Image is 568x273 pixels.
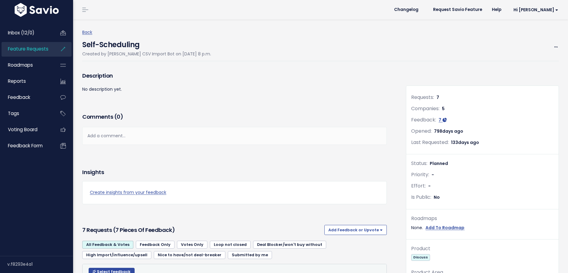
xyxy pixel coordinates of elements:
a: Inbox (12/0) [2,26,51,40]
span: Created by [PERSON_NAME] CSV Import Bot on [DATE] 8 p.m. [82,51,211,57]
span: - [428,183,431,189]
span: Tags [8,110,19,117]
p: No description yet. [82,86,387,93]
span: Requests: [411,94,434,101]
span: 7 [439,117,441,123]
span: Feedback form [8,142,43,149]
span: 133 [451,139,479,145]
div: Add a comment... [82,127,387,145]
a: Feedback form [2,139,51,153]
a: Voting Board [2,123,51,137]
a: Loop not closed [210,241,251,249]
span: Roadmaps [8,62,33,68]
a: Help [487,5,506,14]
span: Opened: [411,128,432,135]
a: Nice to have/not deal-breaker [154,251,225,259]
span: 798 [434,128,463,134]
div: Product [411,244,554,253]
div: None. [411,224,554,232]
div: v.f8293e4a1 [7,256,73,272]
a: All Feedback & Votes [82,241,133,249]
span: Companies: [411,105,439,112]
span: Voting Board [8,126,37,133]
span: Planned [430,160,448,166]
a: Hi [PERSON_NAME] [506,5,563,15]
span: 0 [117,113,120,121]
span: Changelog [394,8,418,12]
span: Priority: [411,171,429,178]
a: Submitted by me [228,251,272,259]
span: Effort: [411,182,426,189]
a: Back [82,29,92,35]
span: Reports [8,78,26,84]
a: Request Savio Feature [428,5,487,14]
span: Status: [411,160,427,167]
span: Last Requested: [411,139,449,146]
a: Deal Blocker/won't buy without [253,241,326,249]
span: Is Public: [411,194,431,201]
a: Tags [2,107,51,121]
a: High Import/influence/upsell [82,251,151,259]
span: days ago [442,128,463,134]
span: Hi [PERSON_NAME] [513,8,558,12]
a: Reports [2,74,51,88]
span: days ago [458,139,479,145]
span: 5 [442,106,445,112]
h3: Comments ( ) [82,113,387,121]
span: No [434,194,440,200]
a: Votes Only [177,241,207,249]
h4: Self-Scheduling [82,36,211,50]
a: 7 [439,117,447,123]
a: Add To Roadmap [425,224,464,232]
a: Roadmaps [2,58,51,72]
span: - [432,172,434,178]
a: Create insights from your feedback [90,189,379,196]
span: Feature Requests [8,46,48,52]
h3: 7 Requests (7 pieces of Feedback) [82,226,322,234]
a: Feedback Only [136,241,175,249]
span: Discuss [411,254,430,261]
h3: Description [82,72,387,80]
span: Feedback [8,94,30,100]
a: Feature Requests [2,42,51,56]
img: logo-white.9d6f32f41409.svg [13,3,60,17]
span: Inbox (12/0) [8,30,34,36]
a: Feedback [2,90,51,104]
button: Add Feedback or Upvote [324,225,387,235]
span: Feedback: [411,116,436,123]
h3: Insights [82,168,104,177]
span: 7 [436,94,439,100]
div: Roadmaps [411,214,554,223]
